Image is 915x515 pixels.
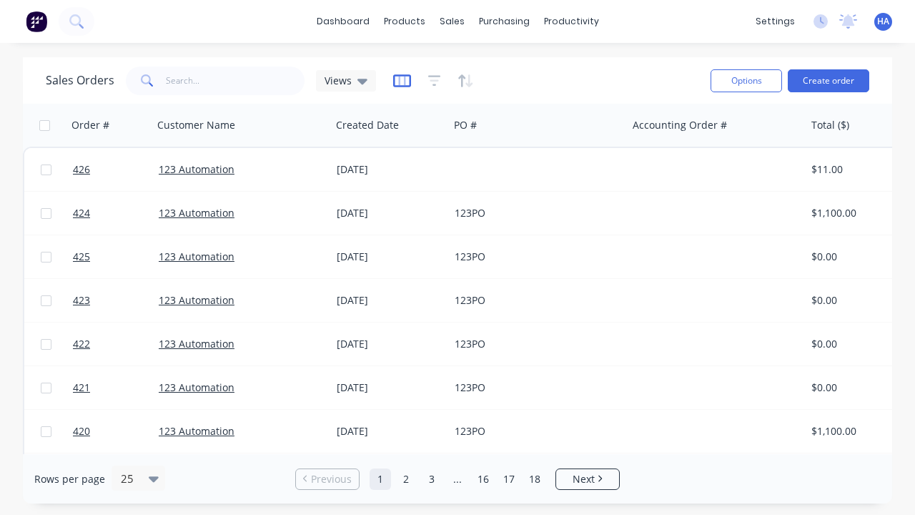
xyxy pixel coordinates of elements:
[473,469,494,490] a: Page 16
[573,472,595,486] span: Next
[159,424,234,438] a: 123 Automation
[73,162,90,177] span: 426
[421,469,442,490] a: Page 3
[498,469,520,490] a: Page 17
[159,293,234,307] a: 123 Automation
[73,206,90,220] span: 424
[73,424,90,438] span: 420
[337,250,443,264] div: [DATE]
[455,250,613,264] div: 123PO
[811,118,849,132] div: Total ($)
[159,162,234,176] a: 123 Automation
[159,206,234,220] a: 123 Automation
[73,381,90,395] span: 421
[432,11,472,32] div: sales
[748,11,802,32] div: settings
[73,148,159,191] a: 426
[633,118,727,132] div: Accounting Order #
[337,162,443,177] div: [DATE]
[73,279,159,322] a: 423
[73,250,90,264] span: 425
[877,15,889,28] span: HA
[811,424,896,438] div: $1,100.00
[337,424,443,438] div: [DATE]
[337,293,443,308] div: [DATE]
[455,381,613,395] div: 123PO
[524,469,545,490] a: Page 18
[811,381,896,395] div: $0.00
[556,472,619,486] a: Next page
[447,469,468,490] a: Jump forward
[337,381,443,395] div: [DATE]
[157,118,235,132] div: Customer Name
[290,469,625,490] ul: Pagination
[455,337,613,351] div: 123PO
[73,337,90,351] span: 422
[166,67,305,95] input: Search...
[73,293,90,308] span: 423
[537,11,606,32] div: productivity
[370,469,391,490] a: Page 1 is your current page
[455,293,613,308] div: 123PO
[73,453,159,496] a: 419
[337,337,443,351] div: [DATE]
[325,73,352,88] span: Views
[159,381,234,394] a: 123 Automation
[71,118,109,132] div: Order #
[73,235,159,278] a: 425
[26,11,47,32] img: Factory
[337,206,443,220] div: [DATE]
[811,162,896,177] div: $11.00
[711,69,782,92] button: Options
[34,472,105,486] span: Rows per page
[296,472,359,486] a: Previous page
[455,424,613,438] div: 123PO
[73,192,159,235] a: 424
[811,206,896,220] div: $1,100.00
[46,74,114,87] h1: Sales Orders
[159,337,234,350] a: 123 Automation
[811,293,896,308] div: $0.00
[310,11,377,32] a: dashboard
[811,250,896,264] div: $0.00
[395,469,417,490] a: Page 2
[73,366,159,409] a: 421
[73,410,159,453] a: 420
[811,337,896,351] div: $0.00
[454,118,477,132] div: PO #
[311,472,352,486] span: Previous
[377,11,432,32] div: products
[455,206,613,220] div: 123PO
[336,118,399,132] div: Created Date
[159,250,234,263] a: 123 Automation
[73,323,159,366] a: 422
[472,11,537,32] div: purchasing
[788,69,869,92] button: Create order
